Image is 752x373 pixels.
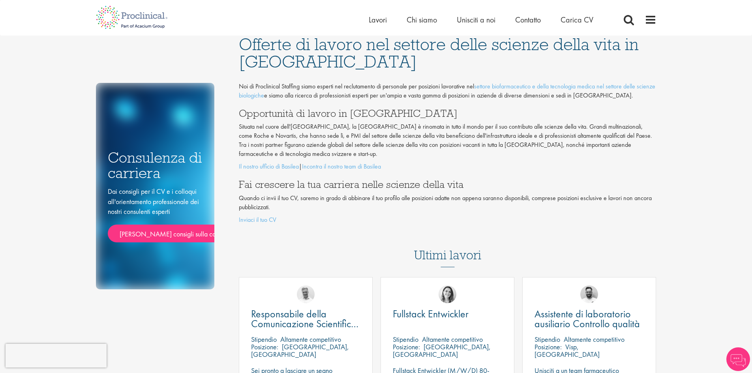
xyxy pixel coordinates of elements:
font: Ultimi lavori [414,247,481,263]
font: [GEOGRAPHIC_DATA], [GEOGRAPHIC_DATA] [251,342,349,359]
font: e siamo alla ricerca di professionisti esperti per un'ampia e vasta gamma di posizioni in aziende... [264,91,633,99]
iframe: reCAPTCHA [6,344,107,367]
font: Stipendio [251,335,277,344]
font: [GEOGRAPHIC_DATA], [GEOGRAPHIC_DATA] [393,342,491,359]
font: Altamente competitivo [564,335,624,344]
font: Noi di Proclinical Staffing siamo esperti nel reclutamento di personale per posizioni lavorative nel [239,82,474,90]
font: Quando ci invii il tuo CV, saremo in grado di abbinare il tuo profilo alle posizioni adatte non a... [239,194,652,211]
a: settore biofarmaceutico e della tecnologia medica nel settore delle scienze biologiche [239,82,655,99]
font: [PERSON_NAME] consigli sulla carriera [120,230,231,239]
font: Stipendio [393,335,418,344]
font: Posizione: [251,342,278,351]
font: Visp, [GEOGRAPHIC_DATA] [534,342,600,359]
font: Posizione: [534,342,562,351]
a: Il nostro ufficio di Basilea [239,162,299,171]
font: Stipendio [534,335,560,344]
a: Unisciti a noi [457,15,495,25]
a: Responsabile della Comunicazione Scientifica - Oncologia [251,309,360,329]
font: | [299,162,302,171]
a: Contatto [515,15,541,25]
font: Consulenza di carriera [108,148,202,182]
font: Fai crescere la tua carriera nelle scienze della vita [239,178,463,191]
font: Fullstack Entwickler [393,307,469,321]
img: Chatbot [726,347,750,371]
a: Fullstack Entwickler [393,309,502,319]
font: Altamente competitivo [280,335,341,344]
font: Opportunità di lavoro in [GEOGRAPHIC_DATA] [239,107,458,120]
font: Assistente di laboratorio ausiliario Controllo qualità [534,307,640,330]
a: Lavori [369,15,387,25]
font: Situata nel cuore dell'[GEOGRAPHIC_DATA], la [GEOGRAPHIC_DATA] è rinomata in tutto il mondo per i... [239,122,652,158]
img: Ciao Joshua [297,285,315,303]
font: Posizione: [393,342,420,351]
a: Inviaci il tuo CV [239,216,276,224]
font: Dai consigli per il CV e i colloqui all'orientamento professionale dei nostri consulenti esperti [108,187,199,216]
font: Responsabile della Comunicazione Scientifica - Oncologia [251,307,358,340]
img: Nur Ergiydiren [439,285,456,303]
a: Incontra il nostro team di Basilea [302,162,381,171]
img: Emile De Beer [580,285,598,303]
font: Altamente competitivo [422,335,483,344]
a: [PERSON_NAME] consigli sulla carriera [108,225,242,242]
a: Carica CV [561,15,593,25]
font: Offerte di lavoro nel settore delle scienze della vita in [GEOGRAPHIC_DATA] [239,34,639,72]
a: Assistente di laboratorio ausiliario Controllo qualità [534,309,644,329]
a: Chi siamo [407,15,437,25]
